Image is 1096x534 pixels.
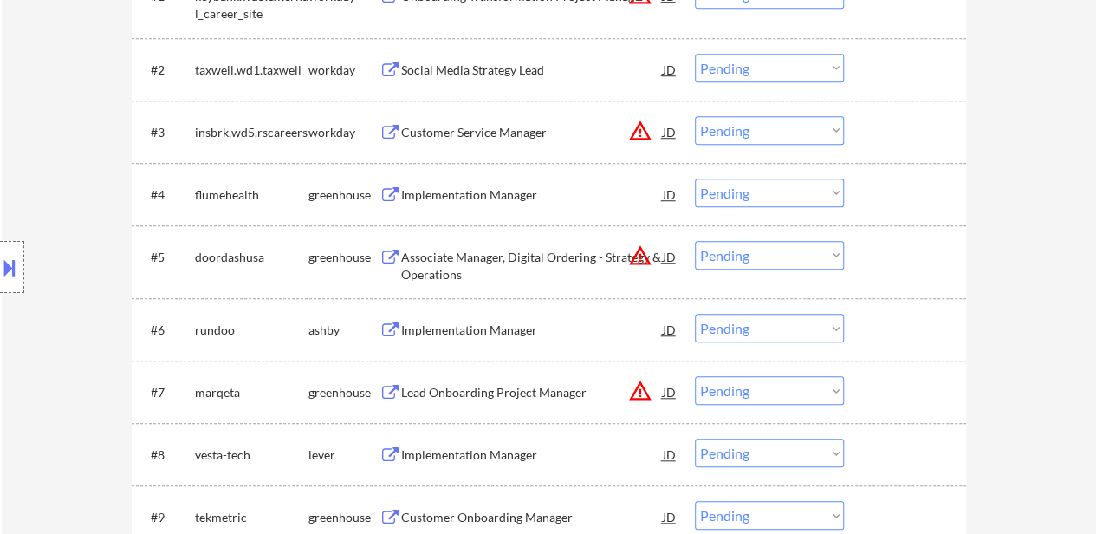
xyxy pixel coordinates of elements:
button: warning_amber [628,379,652,403]
button: warning_amber [628,119,652,143]
div: lever [308,446,379,464]
div: Customer Service Manager [401,124,663,141]
div: Lead Onboarding Project Manager [401,384,663,401]
div: Customer Onboarding Manager [401,509,663,526]
div: JD [661,439,678,470]
div: vesta-tech [195,446,308,464]
div: workday [308,124,379,141]
div: Implementation Manager [401,446,663,464]
div: #9 [151,509,181,526]
div: #2 [151,62,181,79]
div: JD [661,179,678,210]
div: workday [308,62,379,79]
div: JD [661,241,678,272]
div: Implementation Manager [401,322,663,339]
div: ashby [308,322,379,339]
div: #8 [151,446,181,464]
div: JD [661,116,678,147]
div: JD [661,314,678,345]
button: warning_amber [628,244,652,268]
div: greenhouse [308,509,379,526]
div: JD [661,376,678,407]
div: greenhouse [308,249,379,266]
div: JD [661,54,678,85]
div: Implementation Manager [401,186,663,204]
div: greenhouse [308,186,379,204]
div: Associate Manager, Digital Ordering - Strategy & Operations [401,249,663,283]
div: greenhouse [308,384,379,401]
div: JD [661,501,678,532]
div: taxwell.wd1.taxwell [195,62,308,79]
div: tekmetric [195,509,308,526]
div: Social Media Strategy Lead [401,62,663,79]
